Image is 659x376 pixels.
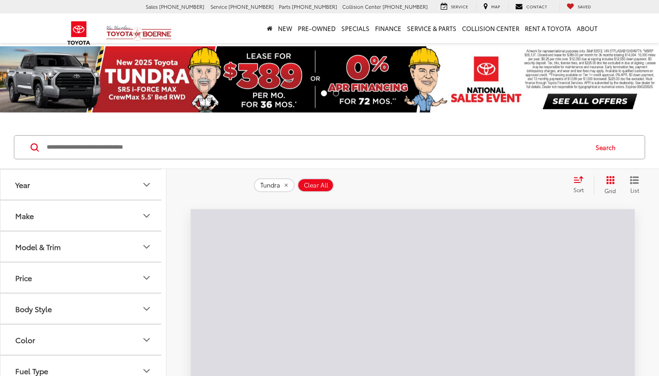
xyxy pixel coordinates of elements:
[560,3,598,11] a: My Saved Vehicles
[339,13,372,43] a: Specials
[297,178,334,192] button: Clear All
[623,175,646,194] button: List View
[491,3,500,9] span: Map
[573,186,584,194] span: Sort
[228,3,274,10] span: [PHONE_NUMBER]
[141,241,152,252] div: Model & Trim
[254,178,295,192] button: remove Tundra
[264,13,275,43] a: Home
[141,303,152,314] div: Body Style
[146,3,158,10] span: Sales
[0,201,167,231] button: MakeMake
[0,263,167,293] button: PricePrice
[434,3,475,11] a: Service
[0,325,167,355] button: ColorColor
[292,3,337,10] span: [PHONE_NUMBER]
[526,3,547,9] span: Contact
[15,180,30,189] div: Year
[0,169,167,200] button: YearYear
[46,136,587,158] input: Search by Make, Model, or Keyword
[295,13,339,43] a: Pre-Owned
[15,242,61,251] div: Model & Trim
[0,294,167,324] button: Body StyleBody Style
[15,366,48,375] div: Fuel Type
[141,210,152,221] div: Make
[508,3,554,11] a: Contact
[159,3,204,10] span: [PHONE_NUMBER]
[15,273,32,282] div: Price
[522,13,574,43] a: Rent a Toyota
[210,3,227,10] span: Service
[304,182,328,189] span: Clear All
[279,3,290,10] span: Parts
[62,18,96,48] img: Toyota
[141,179,152,190] div: Year
[275,13,295,43] a: New
[404,13,459,43] a: Service & Parts: Opens in a new tab
[587,136,629,159] button: Search
[630,186,639,194] span: List
[15,211,34,220] div: Make
[459,13,522,43] a: Collision Center
[569,175,594,194] button: Select sort value
[578,3,591,9] span: Saved
[106,25,172,41] img: Vic Vaughan Toyota of Boerne
[15,304,52,313] div: Body Style
[382,3,428,10] span: [PHONE_NUMBER]
[342,3,381,10] span: Collision Center
[594,175,623,194] button: Grid View
[372,13,404,43] a: Finance
[141,334,152,345] div: Color
[260,182,280,189] span: Tundra
[141,272,152,283] div: Price
[574,13,600,43] a: About
[476,3,507,11] a: Map
[604,187,616,194] span: Grid
[451,3,468,9] span: Service
[15,335,35,344] div: Color
[0,232,167,262] button: Model & TrimModel & Trim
